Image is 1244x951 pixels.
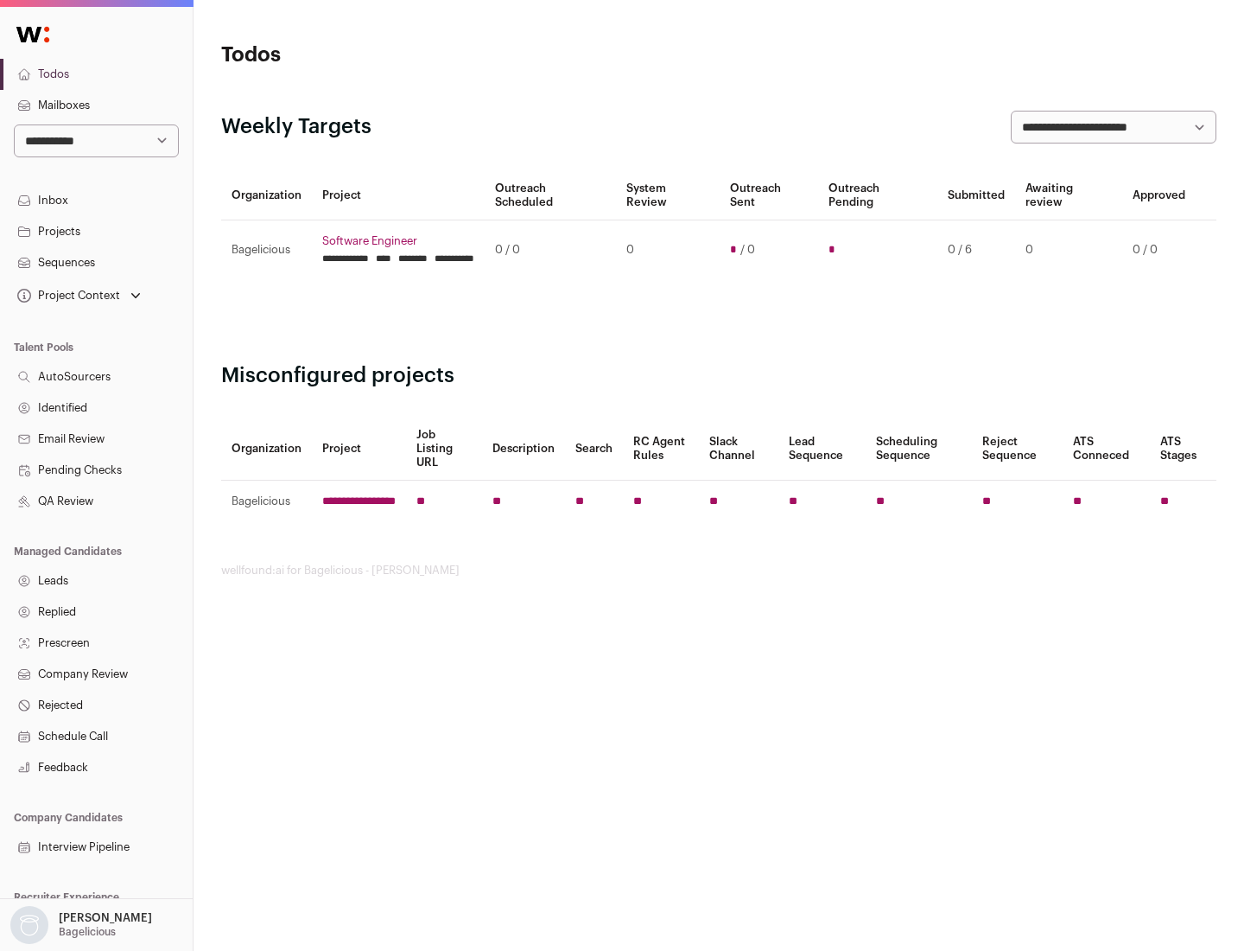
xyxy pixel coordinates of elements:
[1063,418,1149,481] th: ATS Conneced
[616,171,719,220] th: System Review
[406,418,482,481] th: Job Listing URL
[485,220,616,280] td: 0 / 0
[616,220,719,280] td: 0
[720,171,819,220] th: Outreach Sent
[866,418,972,481] th: Scheduling Sequence
[565,418,623,481] th: Search
[221,171,312,220] th: Organization
[623,418,698,481] th: RC Agent Rules
[818,171,936,220] th: Outreach Pending
[14,289,120,303] div: Project Context
[221,564,1216,578] footer: wellfound:ai for Bagelicious - [PERSON_NAME]
[59,925,116,939] p: Bagelicious
[221,362,1216,390] h2: Misconfigured projects
[699,418,778,481] th: Slack Channel
[1015,220,1122,280] td: 0
[221,220,312,280] td: Bagelicious
[937,171,1015,220] th: Submitted
[221,113,371,141] h2: Weekly Targets
[740,243,755,257] span: / 0
[485,171,616,220] th: Outreach Scheduled
[221,418,312,481] th: Organization
[312,171,485,220] th: Project
[7,906,155,944] button: Open dropdown
[972,418,1063,481] th: Reject Sequence
[59,911,152,925] p: [PERSON_NAME]
[1122,220,1196,280] td: 0 / 0
[1015,171,1122,220] th: Awaiting review
[14,284,144,308] button: Open dropdown
[778,418,866,481] th: Lead Sequence
[221,41,553,69] h1: Todos
[482,418,565,481] th: Description
[10,906,48,944] img: nopic.png
[937,220,1015,280] td: 0 / 6
[1150,418,1216,481] th: ATS Stages
[1122,171,1196,220] th: Approved
[322,234,474,248] a: Software Engineer
[312,418,406,481] th: Project
[221,481,312,523] td: Bagelicious
[7,17,59,52] img: Wellfound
